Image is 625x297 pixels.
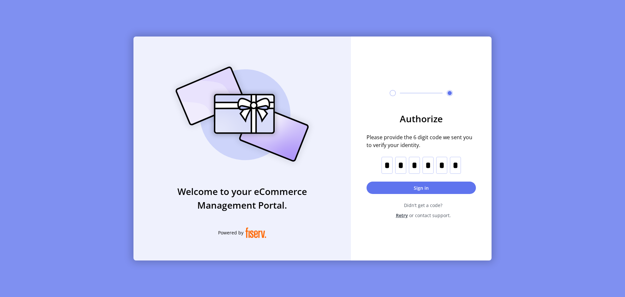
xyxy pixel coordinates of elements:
span: Please provide the 6 digit code we sent you to verify your identity. [367,133,476,149]
h3: Authorize [367,112,476,126]
h3: Welcome to your eCommerce Management Portal. [133,185,351,212]
span: Powered by [218,229,243,236]
span: Retry [396,212,408,219]
span: or contact support. [409,212,451,219]
button: Sign in [367,182,476,194]
span: Didn’t get a code? [370,202,476,209]
img: card_Illustration.svg [166,59,319,169]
